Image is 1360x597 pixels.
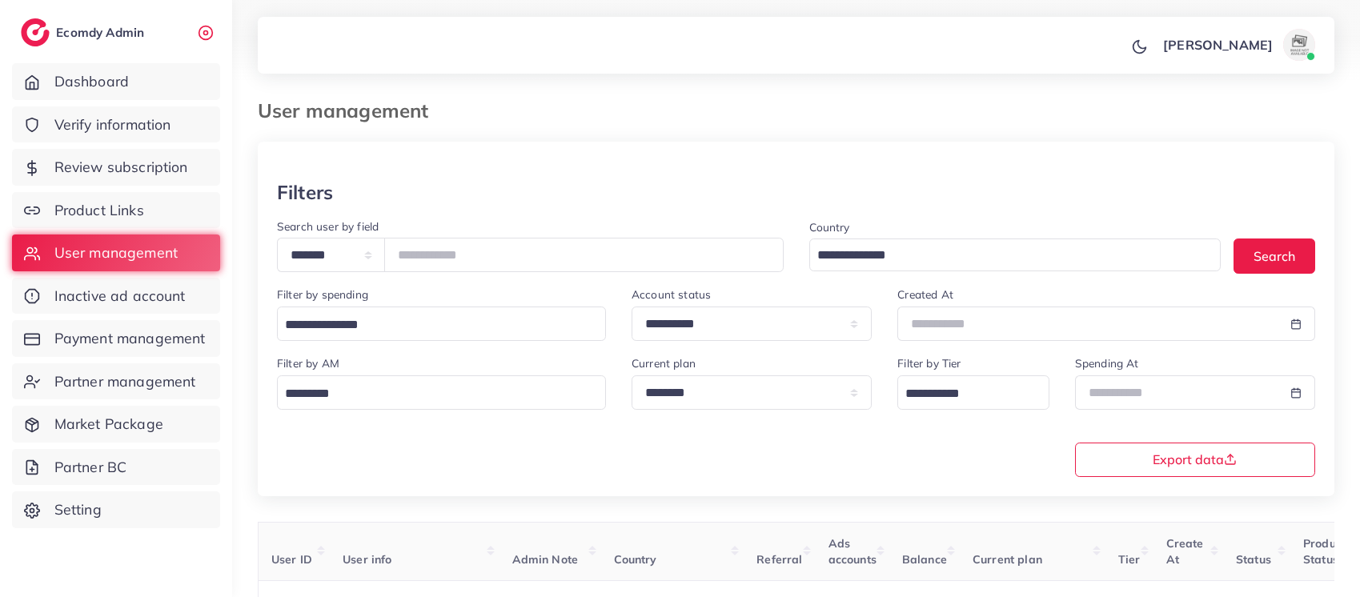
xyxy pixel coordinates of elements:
h2: Ecomdy Admin [56,25,148,40]
input: Search for option [812,243,1201,268]
a: Verify information [12,106,220,143]
span: Create At [1166,536,1204,567]
span: Partner BC [54,457,127,478]
a: Dashboard [12,63,220,100]
label: Created At [897,286,953,303]
input: Search for option [279,382,585,407]
label: Filter by spending [277,286,368,303]
div: Search for option [277,307,606,341]
span: Status [1236,552,1271,567]
span: Product Status [1303,536,1346,567]
label: Filter by AM [277,355,339,371]
label: Filter by Tier [897,355,961,371]
a: Inactive ad account [12,278,220,315]
a: User management [12,234,220,271]
div: Search for option [897,375,1049,410]
img: logo [21,18,50,46]
span: Current plan [973,552,1042,567]
span: Admin Note [512,552,579,567]
label: Country [809,219,850,235]
div: Search for option [277,375,606,410]
label: Current plan [632,355,696,371]
span: Setting [54,499,102,520]
a: Setting [12,491,220,528]
input: Search for option [279,313,585,338]
span: Balance [902,552,947,567]
span: Product Links [54,200,144,221]
h3: Filters [277,181,333,204]
span: User info [343,552,391,567]
span: Dashboard [54,71,129,92]
span: Payment management [54,328,206,349]
img: avatar [1283,29,1315,61]
span: Export data [1153,453,1237,466]
span: Review subscription [54,157,188,178]
a: [PERSON_NAME]avatar [1154,29,1322,61]
span: User management [54,242,178,263]
a: Market Package [12,406,220,443]
a: Payment management [12,320,220,357]
span: User ID [271,552,312,567]
h3: User management [258,99,441,122]
a: logoEcomdy Admin [21,18,148,46]
label: Spending At [1075,355,1139,371]
label: Search user by field [277,218,379,234]
a: Partner management [12,363,220,400]
span: Country [614,552,657,567]
span: Ads accounts [828,536,877,567]
span: Verify information [54,114,171,135]
span: Referral [756,552,802,567]
span: Tier [1118,552,1141,567]
label: Account status [632,286,711,303]
p: [PERSON_NAME] [1163,35,1273,54]
span: Partner management [54,371,196,392]
input: Search for option [900,382,1029,407]
a: Partner BC [12,449,220,486]
button: Search [1234,238,1315,273]
a: Review subscription [12,149,220,186]
a: Product Links [12,192,220,229]
div: Search for option [809,238,1222,271]
span: Market Package [54,414,163,435]
span: Inactive ad account [54,286,186,307]
button: Export data [1075,443,1315,477]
